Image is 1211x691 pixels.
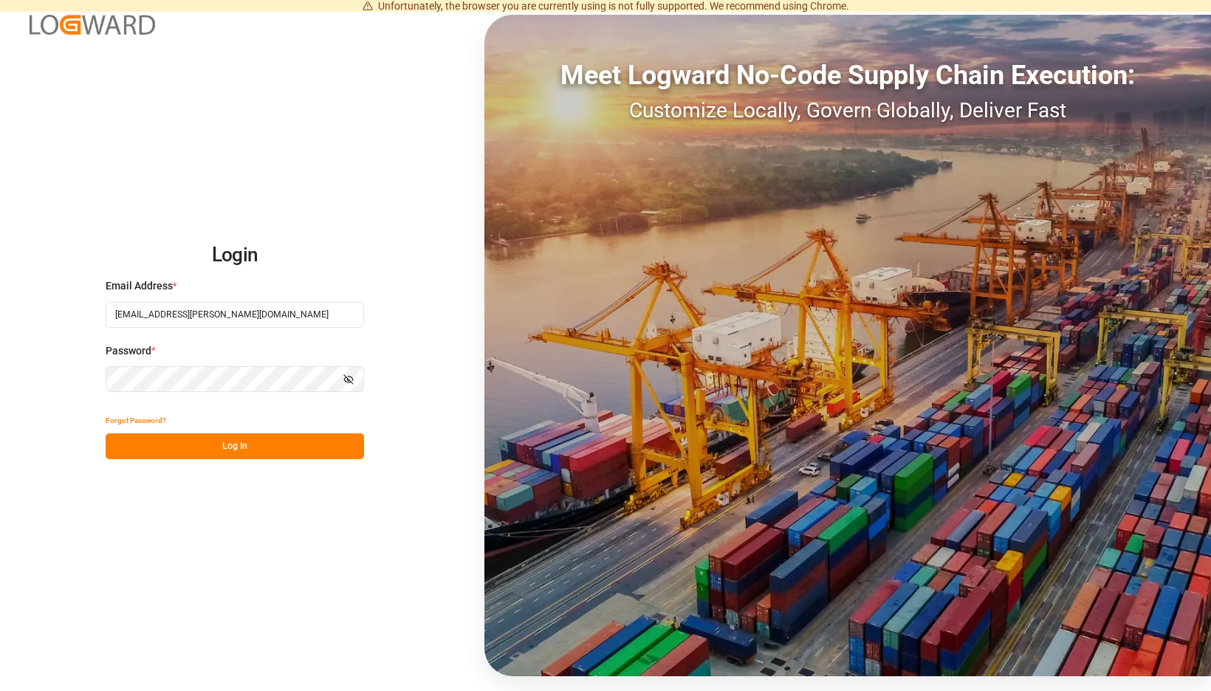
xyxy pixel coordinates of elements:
[106,408,166,433] button: Forgot Password?
[484,55,1211,95] div: Meet Logward No-Code Supply Chain Execution:
[106,433,364,459] button: Log In
[484,95,1211,126] div: Customize Locally, Govern Globally, Deliver Fast
[106,232,364,279] h2: Login
[106,302,364,328] input: Enter your email
[106,343,151,359] span: Password
[106,278,173,294] span: Email Address
[30,15,155,35] img: Logward_new_orange.png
